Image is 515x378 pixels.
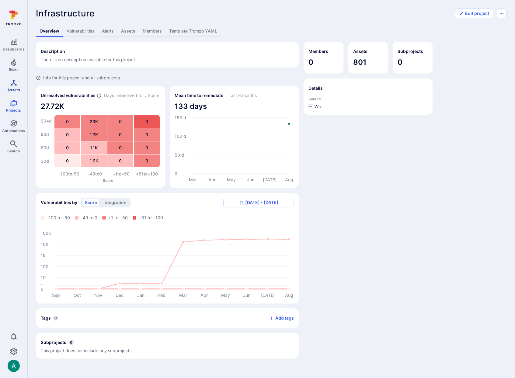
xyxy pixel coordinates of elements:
text: Apr [200,293,208,298]
span: +51 to +100 [139,215,163,221]
text: Nov [94,293,102,298]
h2: Description [41,48,65,54]
text: [DATE] [261,293,275,298]
button: integration [101,199,129,206]
text: Aug [285,177,293,182]
a: Vulnerabilities [63,26,98,37]
text: Mar [179,293,187,298]
a: Overview [36,26,63,37]
div: Collapse [36,333,299,359]
h2: Mean time to remediate [175,92,223,99]
text: 0 [175,171,177,176]
span: Info for this project and all subprojects [43,75,120,81]
h2: Members [308,48,328,54]
button: Add tags [264,313,294,323]
text: 100 [41,264,48,269]
span: -100 to -50 [47,215,70,221]
h2: Details [308,85,323,91]
div: Arjan Dehar [8,360,20,372]
span: Search [7,149,20,153]
button: Options menu [497,9,506,18]
a: Assets [117,26,139,37]
div: -100 to -50 [56,171,82,177]
div: 90 d [41,128,52,140]
span: -49 to 0 [81,215,97,221]
button: Edit project [455,9,493,18]
a: Members [139,26,165,37]
h2: Subprojects [398,48,423,54]
span: Source [308,97,428,101]
span: Assets [7,88,20,92]
span: 0 [308,57,339,67]
text: Dec [116,293,124,298]
div: 30 d [41,155,52,167]
div: 0 [134,141,160,154]
text: May [227,177,236,182]
text: 0 [41,286,43,292]
div: 0 [54,154,80,167]
span: 0 [69,340,74,345]
div: -49 to 0 [82,171,108,177]
text: 100K [41,231,51,236]
text: 10K [41,242,48,247]
text: 150 d [175,115,186,120]
button: score [82,199,100,206]
text: Oct [74,293,81,298]
span: 801 [353,57,383,67]
span: Wiz [315,104,322,110]
span: Last 6 months [228,92,257,99]
a: Template Tromzo YAML [165,26,221,37]
div: Project tabs [36,26,506,37]
h2: Unresolved vulnerabilities [41,92,96,99]
div: 23K [81,115,107,128]
div: 1.9K [81,154,107,167]
span: Dashboards [3,47,25,51]
text: 1K [41,253,46,258]
div: 0 [107,115,133,128]
span: 0 [398,57,428,67]
h2: Tags [41,315,51,321]
text: 50 d [175,152,184,158]
span: There is no description available for this project [41,57,135,62]
span: Vulnerabilities by [41,199,77,206]
div: Vulnerabilities by Source/Integration [36,193,299,303]
span: Projects [6,108,21,113]
span: Infrastructure [36,8,94,19]
span: 0 [53,316,58,321]
div: 90+ d [41,115,52,127]
h2: Subprojects [41,339,66,345]
div: 0 [107,128,133,141]
a: Alerts [98,26,117,37]
span: 133 days [175,102,294,111]
span: Automations [2,128,25,133]
text: Aug [285,293,293,298]
button: [DATE] - [DATE] [223,198,294,207]
span: +1 to +50 [108,215,128,221]
text: Jun [247,177,254,182]
div: Collapse tags [36,308,299,328]
div: 0 [107,141,133,154]
text: 10 [41,275,46,280]
span: 27.72K [41,102,160,111]
div: 0 [134,154,160,167]
div: 1.1K [81,141,107,154]
span: Risks [9,67,19,72]
text: Jan [137,293,144,298]
div: 0 [134,128,160,141]
span: Days unresolved for / Score [104,92,159,99]
div: 1.7K [81,128,107,141]
div: 0 [134,115,160,128]
div: +1 to +50 [108,171,134,177]
text: Sep [52,293,60,298]
text: Apr [208,177,216,182]
text: Jun [243,293,250,298]
div: 60 d [41,142,52,154]
div: Collapse description [36,42,299,68]
div: 0 [54,128,80,141]
div: 0 [54,141,80,154]
h2: Assets [353,48,367,54]
span: This project does not include any subprojects [41,348,131,353]
div: 0 [107,154,133,167]
text: May [221,293,230,298]
p: Score [56,178,160,183]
